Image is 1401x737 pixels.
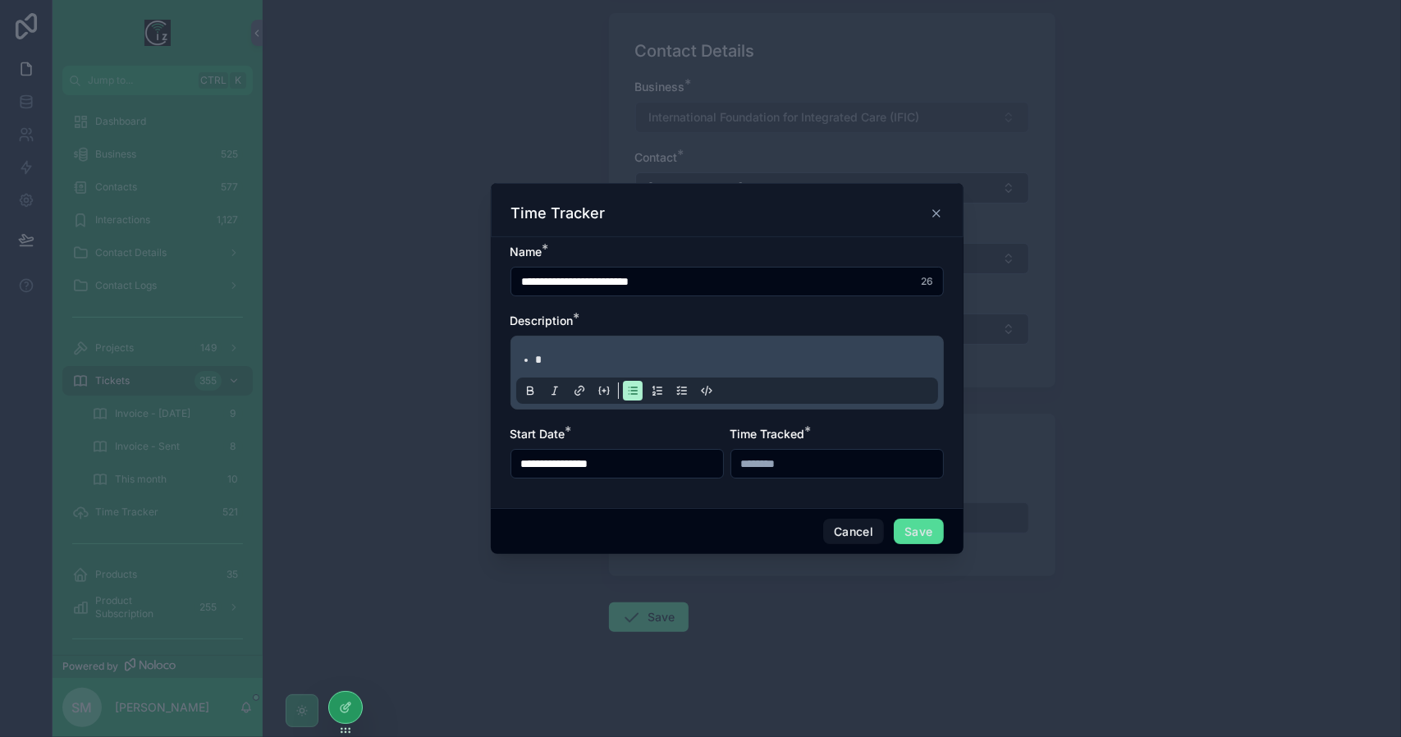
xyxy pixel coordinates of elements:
span: Start Date [510,427,565,441]
span: Time Tracked [730,427,805,441]
span: Description [510,314,574,327]
h3: Time Tracker [511,204,606,223]
span: Name [510,245,543,259]
button: Cancel [823,519,884,545]
button: Save [894,519,943,545]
